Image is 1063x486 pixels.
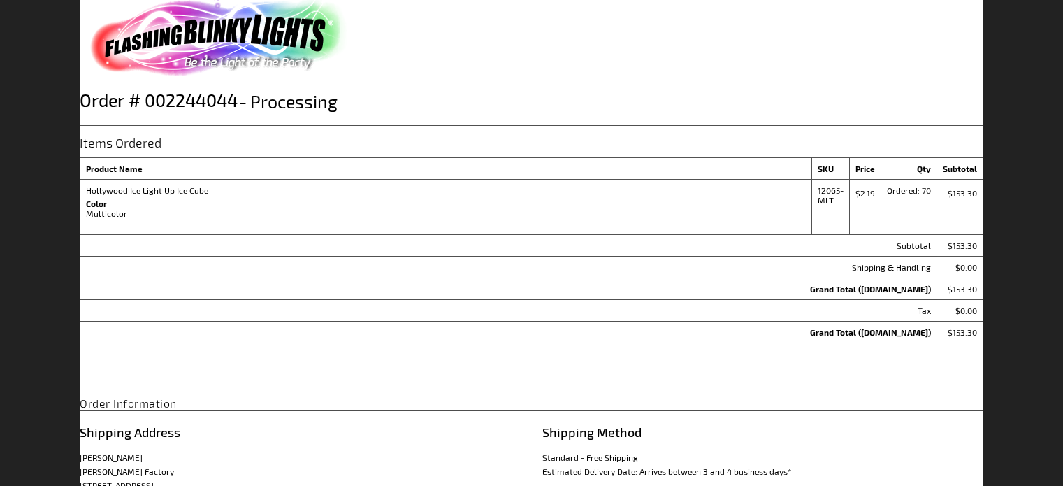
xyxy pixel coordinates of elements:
th: Subtotal [937,157,983,179]
strong: Items Ordered [80,136,161,150]
span: $0.00 [955,262,977,272]
dt: Color [86,199,806,208]
span: 70 [922,185,931,195]
th: SKU [811,157,849,179]
span: Shipping Method [542,424,642,440]
strong: Grand Total ([DOMAIN_NAME]) [810,327,931,337]
th: Price [849,157,881,179]
th: Product Name [80,157,812,179]
dd: Multicolor [86,208,806,218]
th: Shipping & Handling [80,256,937,278]
th: Subtotal [80,234,937,256]
th: Tax [80,299,937,321]
td: 12065-MLT [811,179,849,234]
div: Standard - Free Shipping [542,450,983,478]
span: Estimated Delivery Date: [542,466,637,476]
span: $153.30 [948,284,977,294]
span: Shipping Address [80,424,180,440]
span: $153.30 [948,241,977,250]
span: Ordered [887,185,922,195]
span: $153.30 [948,188,977,198]
span: Arrives between 3 and 4 business days* [639,466,791,476]
span: Processing [238,90,338,111]
span: $0.00 [955,306,977,315]
span: $153.30 [948,327,977,337]
span: Order # 002244044 [80,90,238,110]
strong: Order Information [80,396,177,410]
span: $2.19 [855,188,875,198]
strong: Hollywood Ice Light Up Ice Cube [86,185,806,195]
th: Qty [881,157,937,179]
strong: Grand Total ([DOMAIN_NAME]) [810,284,931,294]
